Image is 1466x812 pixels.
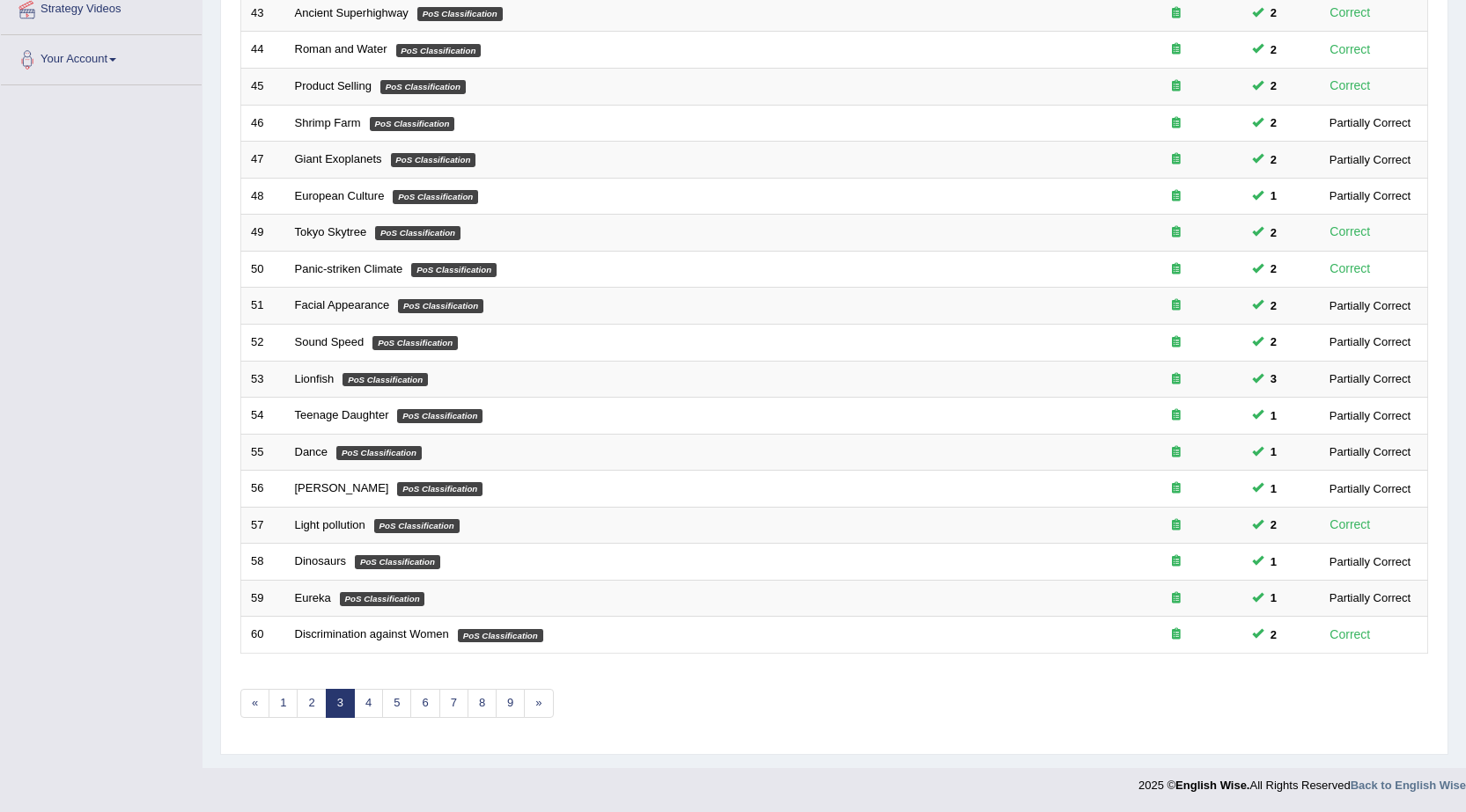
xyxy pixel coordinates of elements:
[370,117,455,131] em: PoS Classification
[295,445,328,458] a: Dance
[295,6,409,19] a: Ancient Superhighway
[1322,406,1418,425] div: Partially Correct
[295,116,361,129] a: Shrimp Farm
[241,580,285,617] td: 59
[382,689,411,718] a: 5
[1263,333,1284,351] span: You can still take this question
[336,446,422,460] em: PoS Classification
[411,263,497,277] em: PoS Classification
[1138,768,1466,794] div: 2025 © All Rights Reserved
[393,190,478,204] em: PoS Classification
[1322,187,1418,205] div: Partially Correct
[295,225,367,238] a: Tokyo Skytree
[326,689,355,718] a: 3
[1322,296,1418,315] div: Partially Correct
[1322,76,1378,96] div: Correct
[1120,41,1233,58] div: Exam occurring question
[1120,444,1233,461] div: Exam occurring question
[1263,406,1284,425] span: You can still take this question
[1322,589,1418,607] div: Partially Correct
[241,105,285,142] td: 46
[374,519,460,533] em: PoS Classification
[1322,259,1378,279] div: Correct
[397,482,483,496] em: PoS Classification
[1263,552,1284,571] span: You can still take this question
[439,689,468,718] a: 7
[1120,224,1233,241] div: Exam occurring question
[354,689,383,718] a: 4
[1120,626,1233,643] div: Exam occurring question
[1120,115,1233,132] div: Exam occurring question
[1322,113,1418,132] div: Partially Correct
[241,507,285,544] td: 57
[380,80,466,94] em: PoS Classification
[417,7,503,21] em: PoS Classification
[295,591,331,604] a: Eureka
[1263,113,1284,132] span: You can still take this question
[1120,371,1233,388] div: Exam occurring question
[241,69,285,106] td: 45
[295,262,403,275] a: Panic-striken Climate
[1322,552,1418,571] div: Partially Correct
[1263,260,1284,278] span: You can still take this question
[391,153,476,167] em: PoS Classification
[1263,369,1284,388] span: You can still take this question
[1120,334,1233,351] div: Exam occurring question
[1322,443,1418,461] div: Partially Correct
[1263,589,1284,607] span: You can still take this question
[295,152,382,165] a: Giant Exoplanets
[340,592,425,606] em: PoS Classification
[241,251,285,288] td: 50
[1322,333,1418,351] div: Partially Correct
[241,398,285,435] td: 54
[1120,590,1233,607] div: Exam occurring question
[1263,443,1284,461] span: You can still take this question
[1120,553,1233,570] div: Exam occurring question
[1351,779,1466,792] a: Back to English Wise
[1322,150,1418,169] div: Partially Correct
[1263,479,1284,498] span: You can still take this question
[295,335,365,348] a: Sound Speed
[241,288,285,325] td: 51
[372,336,458,350] em: PoS Classification
[396,44,482,58] em: PoS Classification
[1263,77,1284,95] span: You can still take this question
[241,471,285,508] td: 56
[458,629,543,643] em: PoS Classification
[269,689,298,718] a: 1
[241,32,285,69] td: 44
[295,79,372,92] a: Product Selling
[295,42,387,55] a: Roman and Water
[295,518,365,531] a: Light pollution
[1120,5,1233,22] div: Exam occurring question
[1263,4,1284,22] span: You can still take this question
[1263,223,1284,242] span: You can still take this question
[295,189,385,202] a: European Culture
[241,434,285,471] td: 55
[1263,40,1284,59] span: You can still take this question
[1322,625,1378,645] div: Correct
[343,373,428,387] em: PoS Classification
[1120,480,1233,497] div: Exam occurring question
[241,215,285,252] td: 49
[1120,297,1233,314] div: Exam occurring question
[410,689,439,718] a: 6
[297,689,326,718] a: 2
[241,544,285,581] td: 58
[468,689,497,718] a: 8
[397,409,483,423] em: PoS Classification
[1322,222,1378,242] div: Correct
[295,298,390,311] a: Facial Appearance
[1322,479,1418,498] div: Partially Correct
[1120,78,1233,95] div: Exam occurring question
[398,299,483,313] em: PoS Classification
[375,226,460,240] em: PoS Classification
[1263,187,1284,205] span: You can still take this question
[241,361,285,398] td: 53
[295,408,389,421] a: Teenage Daughter
[295,481,389,494] a: [PERSON_NAME]
[240,689,269,718] a: «
[1322,369,1418,388] div: Partially Correct
[241,178,285,215] td: 48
